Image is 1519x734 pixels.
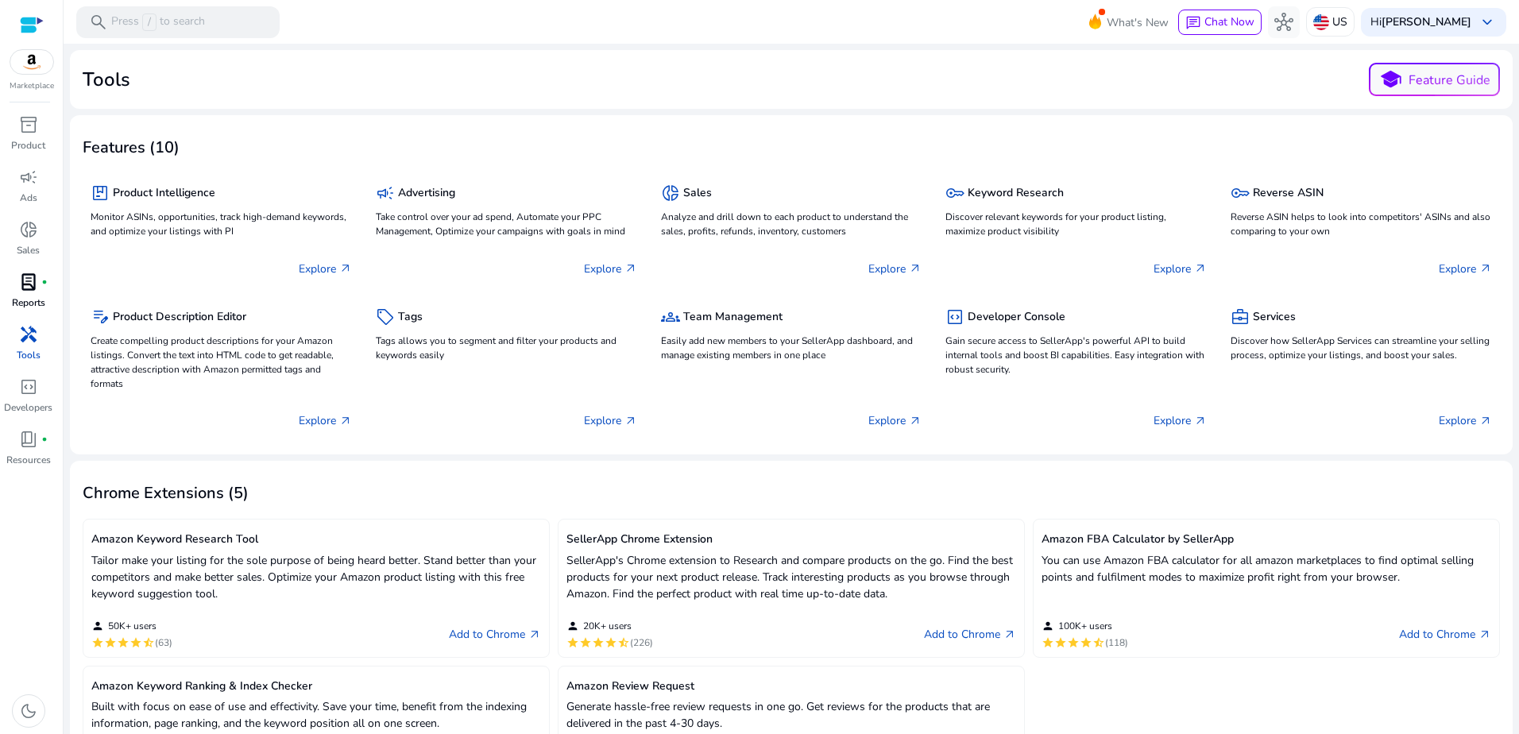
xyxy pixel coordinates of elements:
span: arrow_outward [1479,415,1492,427]
span: arrow_outward [624,262,637,275]
p: Tools [17,348,41,362]
mat-icon: star [117,636,129,649]
p: Ads [20,191,37,205]
span: campaign [376,183,395,203]
span: arrow_outward [1194,415,1207,427]
p: Developers [4,400,52,415]
span: code_blocks [945,307,964,326]
button: hub [1268,6,1300,38]
span: 20K+ users [583,620,632,632]
span: (118) [1105,636,1128,649]
span: donut_small [661,183,680,203]
p: Discover how SellerApp Services can streamline your selling process, optimize your listings, and ... [1231,334,1492,362]
p: Explore [1154,412,1207,429]
p: Explore [584,412,637,429]
p: Tags allows you to segment and filter your products and keywords easily [376,334,637,362]
span: fiber_manual_record [41,279,48,285]
span: arrow_outward [1194,262,1207,275]
p: Explore [299,261,352,277]
p: Product [11,138,45,153]
span: 100K+ users [1058,620,1112,632]
span: sell [376,307,395,326]
h5: Advertising [398,187,455,200]
span: arrow_outward [339,415,352,427]
p: SellerApp's Chrome extension to Research and compare products on the go. Find the best products f... [566,552,1016,602]
mat-icon: star [1067,636,1080,649]
h5: Amazon FBA Calculator by SellerApp [1042,533,1491,547]
p: Explore [1439,412,1492,429]
p: Easily add new members to your SellerApp dashboard, and manage existing members in one place [661,334,922,362]
mat-icon: star [592,636,605,649]
mat-icon: star [129,636,142,649]
span: arrow_outward [528,628,541,641]
h5: Product Intelligence [113,187,215,200]
p: Hi [1370,17,1471,28]
h5: Amazon Keyword Research Tool [91,533,541,547]
h5: Amazon Review Request [566,680,1016,693]
p: Marketplace [10,80,54,92]
span: 50K+ users [108,620,157,632]
span: book_4 [19,430,38,449]
p: Sales [17,243,40,257]
mat-icon: person [1042,620,1054,632]
mat-icon: person [566,620,579,632]
span: donut_small [19,220,38,239]
span: dark_mode [19,701,38,720]
span: search [89,13,108,32]
p: Press to search [111,14,205,31]
h5: Team Management [683,311,783,324]
mat-icon: star [579,636,592,649]
h5: Tags [398,311,423,324]
h3: Chrome Extensions (5) [83,484,249,503]
mat-icon: star_half [1092,636,1105,649]
a: Add to Chromearrow_outward [924,625,1016,644]
mat-icon: star [1054,636,1067,649]
span: (226) [630,636,653,649]
span: arrow_outward [1479,262,1492,275]
span: fiber_manual_record [41,436,48,442]
h3: Features (10) [83,138,180,157]
span: code_blocks [19,377,38,396]
p: Take control over your ad spend, Automate your PPC Management, Optimize your campaigns with goals... [376,210,637,238]
span: groups [661,307,680,326]
span: chat [1185,15,1201,31]
span: keyboard_arrow_down [1478,13,1497,32]
h5: Keyword Research [968,187,1064,200]
span: arrow_outward [339,262,352,275]
p: Explore [584,261,637,277]
b: [PERSON_NAME] [1382,14,1471,29]
a: Add to Chromearrow_outward [1399,625,1491,644]
p: Reports [12,296,45,310]
mat-icon: star_half [617,636,630,649]
p: Create compelling product descriptions for your Amazon listings. Convert the text into HTML code ... [91,334,352,391]
mat-icon: star [91,636,104,649]
mat-icon: star [1080,636,1092,649]
p: Explore [299,412,352,429]
img: us.svg [1313,14,1329,30]
p: Built with focus on ease of use and effectivity. Save your time, benefit from the indexing inform... [91,698,541,732]
span: inventory_2 [19,115,38,134]
mat-icon: star [605,636,617,649]
h2: Tools [83,68,130,91]
p: You can use Amazon FBA calculator for all amazon marketplaces to find optimal selling points and ... [1042,552,1491,585]
mat-icon: star [566,636,579,649]
p: Explore [1154,261,1207,277]
span: edit_note [91,307,110,326]
span: campaign [19,168,38,187]
span: / [142,14,157,31]
mat-icon: star [104,636,117,649]
span: hub [1274,13,1293,32]
button: chatChat Now [1178,10,1262,35]
span: lab_profile [19,272,38,292]
p: US [1332,8,1347,36]
mat-icon: star [1042,636,1054,649]
span: (63) [155,636,172,649]
h5: SellerApp Chrome Extension [566,533,1016,547]
h5: Developer Console [968,311,1065,324]
h5: Amazon Keyword Ranking & Index Checker [91,680,541,693]
h5: Product Description Editor [113,311,246,324]
a: Add to Chromearrow_outward [449,625,541,644]
span: arrow_outward [1478,628,1491,641]
p: Tailor make your listing for the sole purpose of being heard better. Stand better than your compe... [91,552,541,602]
mat-icon: star_half [142,636,155,649]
